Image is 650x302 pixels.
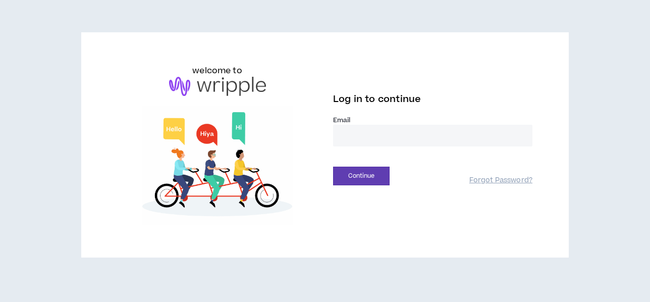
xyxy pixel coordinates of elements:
[333,93,421,106] span: Log in to continue
[333,116,532,125] label: Email
[169,77,266,96] img: logo-brand.png
[118,106,317,226] img: Welcome to Wripple
[192,65,242,77] h6: welcome to
[469,176,532,185] a: Forgot Password?
[333,167,390,185] button: Continue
